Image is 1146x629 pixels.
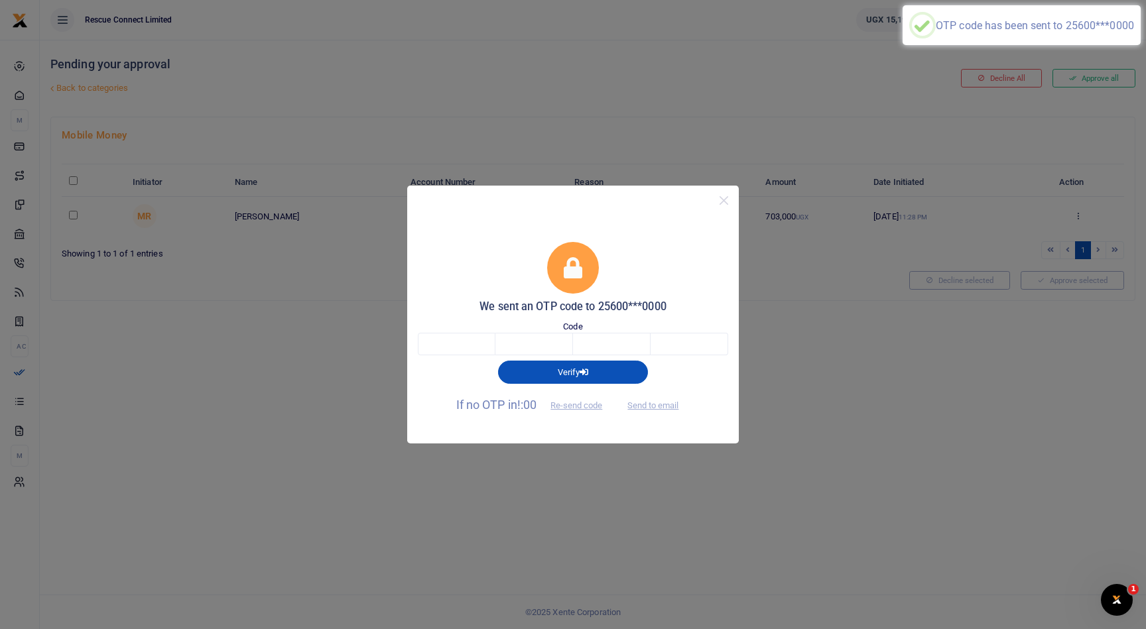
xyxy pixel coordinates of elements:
[563,320,582,333] label: Code
[517,398,537,412] span: !:00
[418,300,728,314] h5: We sent an OTP code to 25600***0000
[1101,584,1133,616] iframe: Intercom live chat
[456,398,614,412] span: If no OTP in
[714,191,733,210] button: Close
[936,19,1134,32] div: OTP code has been sent to 25600***0000
[1128,584,1139,595] span: 1
[498,361,648,383] button: Verify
